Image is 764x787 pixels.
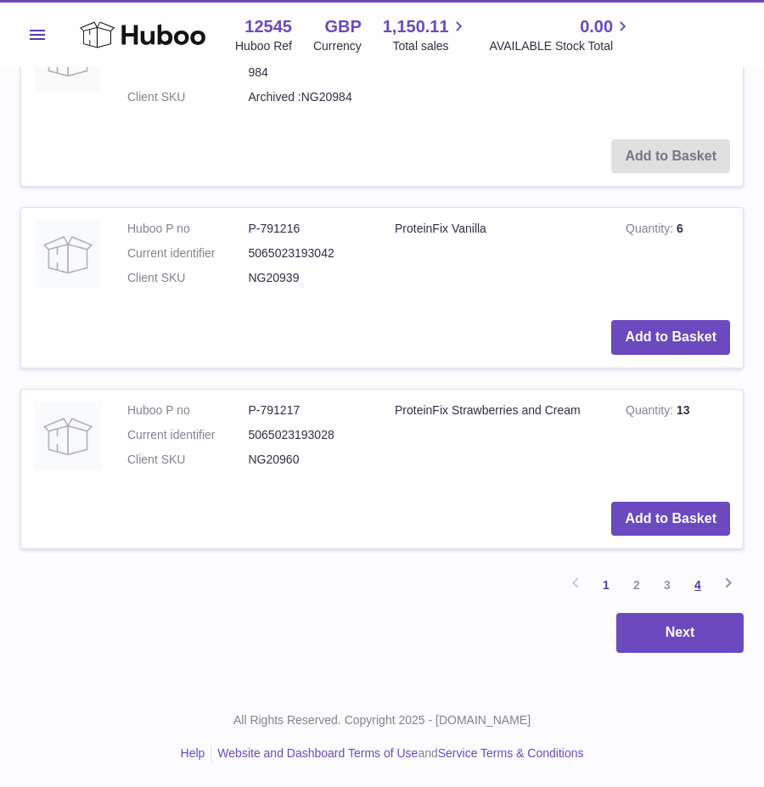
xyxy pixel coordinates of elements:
a: 0.00 AVAILABLE Stock Total [490,15,633,54]
dt: Client SKU [127,270,249,286]
strong: 12545 [244,15,292,38]
dd: P-791216 [249,221,370,237]
strong: GBP [324,15,361,38]
dt: Client SKU [127,89,249,105]
strong: Quantity [626,222,677,239]
dd: P-791217 [249,402,370,419]
dt: Huboo P no [127,221,249,237]
dt: Client SKU [127,452,249,468]
td: 6 [613,208,743,307]
dd: Archived :NG20984 [249,89,370,105]
li: and [211,745,583,762]
img: ProteinFix Strawberries and Cream [34,402,102,470]
dd: NG20960 [249,452,370,468]
a: 2 [621,570,652,600]
dt: Current identifier [127,245,249,261]
td: ProteinFix Strawberries and Cream [382,390,613,489]
td: ProteinFix Vanilla [382,208,613,307]
dd: 5065023193042 [249,245,370,261]
a: Service Terms & Conditions [438,746,584,760]
div: Huboo Ref [235,38,292,54]
td: 0 [613,11,743,126]
button: Next [616,613,744,653]
button: Add to Basket [611,502,730,537]
a: Help [181,746,205,760]
dd: NG20939 [249,270,370,286]
p: All Rights Reserved. Copyright 2025 - [DOMAIN_NAME] [14,712,750,728]
dd: 5065023193028 [249,427,370,443]
a: 1 [591,570,621,600]
dt: Current identifier [127,427,249,443]
span: Total sales [392,38,468,54]
span: 1,150.11 [383,15,449,38]
a: Website and Dashboard Terms of Use [217,746,418,760]
a: 1,150.11 Total sales [383,15,469,54]
img: ProteinFix Vanilla [34,221,102,289]
dt: Huboo P no [127,402,249,419]
div: Currency [313,38,362,54]
button: Add to Basket [611,320,730,355]
span: 0.00 [580,15,613,38]
strong: Quantity [626,403,677,421]
td: Archived :ProteinFix Choc Orange [382,11,613,126]
a: 4 [683,570,713,600]
a: 3 [652,570,683,600]
span: AVAILABLE Stock Total [490,38,633,54]
td: 13 [613,390,743,489]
